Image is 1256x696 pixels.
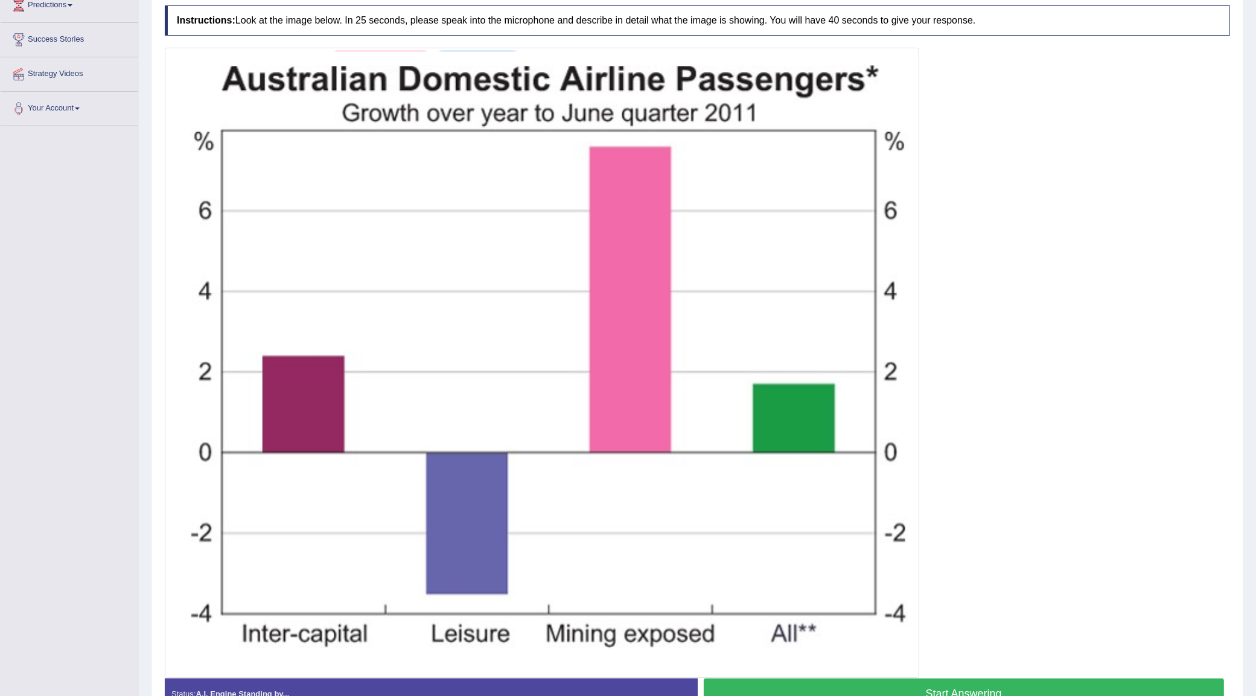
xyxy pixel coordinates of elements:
a: Strategy Videos [1,57,138,88]
a: Your Account [1,92,138,122]
a: Success Stories [1,23,138,53]
h4: Look at the image below. In 25 seconds, please speak into the microphone and describe in detail w... [165,5,1230,36]
b: Instructions: [177,15,235,25]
